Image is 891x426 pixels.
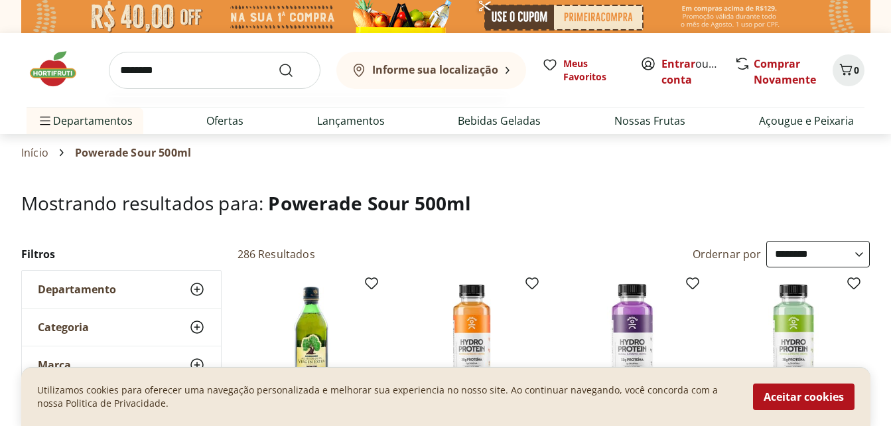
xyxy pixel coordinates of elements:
h2: 286 Resultados [238,247,315,261]
p: Utilizamos cookies para oferecer uma navegação personalizada e melhorar sua experiencia no nosso ... [37,384,737,410]
a: Bebidas Geladas [458,113,541,129]
span: Powerade Sour 500ml [75,147,191,159]
span: Departamento [38,283,116,296]
a: Açougue e Peixaria [759,113,854,129]
span: Departamentos [37,105,133,137]
span: Categoria [38,320,89,334]
button: Aceitar cookies [753,384,855,410]
a: Entrar [661,56,695,71]
button: Marca [22,346,221,384]
h1: Mostrando resultados para: [21,192,870,214]
button: Informe sua localização [336,52,526,89]
a: Início [21,147,48,159]
span: Powerade Sour 500ml [268,190,471,216]
span: Meus Favoritos [563,57,624,84]
button: Categoria [22,309,221,346]
img: Isotônico Hydro Protein Tangerina Moving 500ml [409,281,535,407]
button: Departamento [22,271,221,308]
img: Hortifruti [27,49,93,89]
input: search [109,52,320,89]
a: Meus Favoritos [542,57,624,84]
b: Informe sua localização [372,62,498,77]
img: Isotônico Hydro Protein Limão Moving 500ml [730,281,857,407]
a: Lançamentos [317,113,385,129]
img: Azeite de Oliva Extra Virgem Rafael Salgado 500ml [248,281,374,407]
img: Isotônico Hydro Protein Uva Moving 500ml [569,281,695,407]
span: 0 [854,64,859,76]
button: Menu [37,105,53,137]
h2: Filtros [21,241,222,267]
span: ou [661,56,720,88]
button: Carrinho [833,54,864,86]
a: Nossas Frutas [614,113,685,129]
button: Submit Search [278,62,310,78]
span: Marca [38,358,71,372]
a: Criar conta [661,56,734,87]
a: Comprar Novamente [754,56,816,87]
a: Ofertas [206,113,243,129]
label: Ordernar por [693,247,762,261]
